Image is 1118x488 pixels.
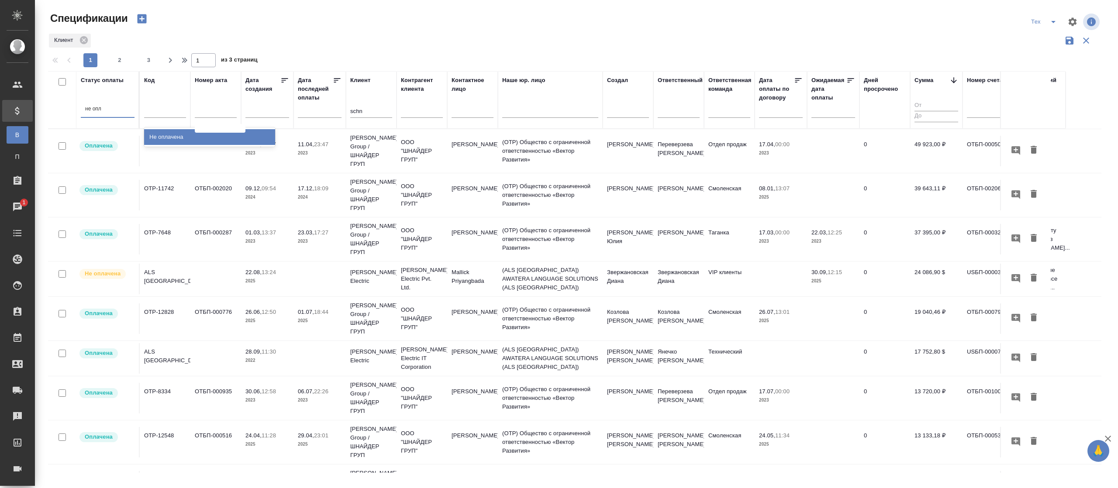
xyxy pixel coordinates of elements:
div: Наше юр. лицо [502,76,545,85]
button: Удалить [1026,350,1041,366]
p: 22.08, [245,269,262,275]
td: ALS [GEOGRAPHIC_DATA]-1244 [140,264,190,294]
div: Контактное лицо [452,76,493,93]
p: Оплачена [85,309,113,318]
td: ОТБП-000501 [963,136,1013,166]
div: Ответственный [658,76,703,85]
td: 24 086,90 $ [910,264,963,294]
p: 17.04, [759,141,775,148]
p: 13:07 [775,185,790,192]
td: Mallick Priyangbada [447,264,498,294]
td: 0 [859,343,910,374]
div: Дата создания [245,76,280,93]
button: 3 [142,53,156,67]
p: 2022 [245,356,289,365]
button: 2 [113,53,127,67]
button: Сбросить фильтры [1078,32,1094,49]
a: П [7,148,28,165]
td: VIP клиенты [704,264,755,294]
p: Не оплачена [85,269,121,278]
div: Статус оплаты [81,76,124,85]
p: 2023 [245,237,289,246]
span: из 3 страниц [221,55,258,67]
div: Код [144,76,155,85]
p: 09.12, [245,185,262,192]
p: Оплачена [85,433,113,441]
p: 30.09, [811,269,828,275]
td: Технический [704,343,755,374]
p: 12:25 [828,229,842,236]
p: Оплачена [85,141,113,150]
span: Спецификации [48,11,128,25]
span: 3 [142,56,156,65]
p: 2025 [245,440,289,449]
div: Не оплачена [144,129,275,145]
td: (OTP) Общество с ограниченной ответственностью «Вектор Развития» [498,301,603,336]
p: [PERSON_NAME] Electric [350,347,392,365]
p: 26.07, [759,309,775,315]
td: Козлова [PERSON_NAME] [603,303,653,334]
div: Дата оплаты по договору [759,76,794,102]
td: OTP-11742 [140,180,190,210]
p: ООО "ШНАЙДЕР ГРУП" [401,429,443,455]
td: Таганка [704,224,755,254]
td: OTP-12548 [140,427,190,457]
td: 39 643,11 ₽ [910,180,963,210]
a: 1 [2,196,33,218]
td: USБП-000037 [963,264,1013,294]
td: (OTP) Общество с ограниченной ответственностью «Вектор Развития» [498,178,603,213]
div: Дата последней оплаты [298,76,333,102]
td: 0 [859,303,910,334]
p: 23:47 [314,141,328,148]
td: 0 [859,383,910,413]
td: ОТБП-002066 [963,180,1013,210]
p: [PERSON_NAME] Electric IT Corporation [401,345,443,371]
p: 12:58 [262,388,276,395]
td: [PERSON_NAME] [653,224,704,254]
td: (ALS [GEOGRAPHIC_DATA]) AWATERA LANGUAGE SOLUTIONS (ALS [GEOGRAPHIC_DATA]) [498,341,603,376]
td: 49 923,00 ₽ [910,136,963,166]
p: 00:00 [775,388,790,395]
td: (OTP) Общество с ограниченной ответственностью «Вектор Развития» [498,381,603,416]
p: 06.07, [298,388,314,395]
div: Дней просрочено [864,76,906,93]
span: 🙏 [1091,442,1106,460]
span: 2 [113,56,127,65]
p: 18:44 [314,309,328,315]
p: 2023 [759,237,803,246]
p: 12:50 [262,309,276,315]
td: (OTP) Общество с ограниченной ответственностью «Вектор Развития» [498,425,603,460]
div: Клиент [49,34,91,48]
td: [PERSON_NAME] [PERSON_NAME] [603,427,653,457]
p: 13:37 [262,229,276,236]
p: ООО "ШНАЙДЕР ГРУП" [401,182,443,208]
button: Удалить [1026,270,1041,286]
p: 00:00 [775,229,790,236]
p: 2023 [245,149,289,158]
p: ООО "ШНАЙДЕР ГРУП" [401,306,443,332]
input: От [914,100,958,111]
p: 2025 [759,440,803,449]
td: Смоленская [704,427,755,457]
td: [PERSON_NAME] [447,427,498,457]
p: 17.03, [759,229,775,236]
td: OTP-12828 [140,303,190,334]
p: 31.03, [245,141,262,148]
button: Создать [131,11,152,26]
td: OTP-8334 [140,383,190,413]
button: Удалить [1026,310,1041,326]
p: 09:54 [262,185,276,192]
p: 2023 [298,237,342,246]
p: Оплачена [85,230,113,238]
td: Отдел продаж [704,383,755,413]
td: ОТБП-000935 [190,383,241,413]
p: 2025 [759,193,803,202]
p: 2024 [245,193,289,202]
span: Посмотреть информацию [1083,14,1101,30]
p: 17.12, [298,185,314,192]
button: 🙏 [1087,440,1109,462]
span: П [11,152,24,161]
button: Удалить [1026,142,1041,158]
p: 10:37 [262,141,276,148]
p: Клиент [54,36,76,45]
